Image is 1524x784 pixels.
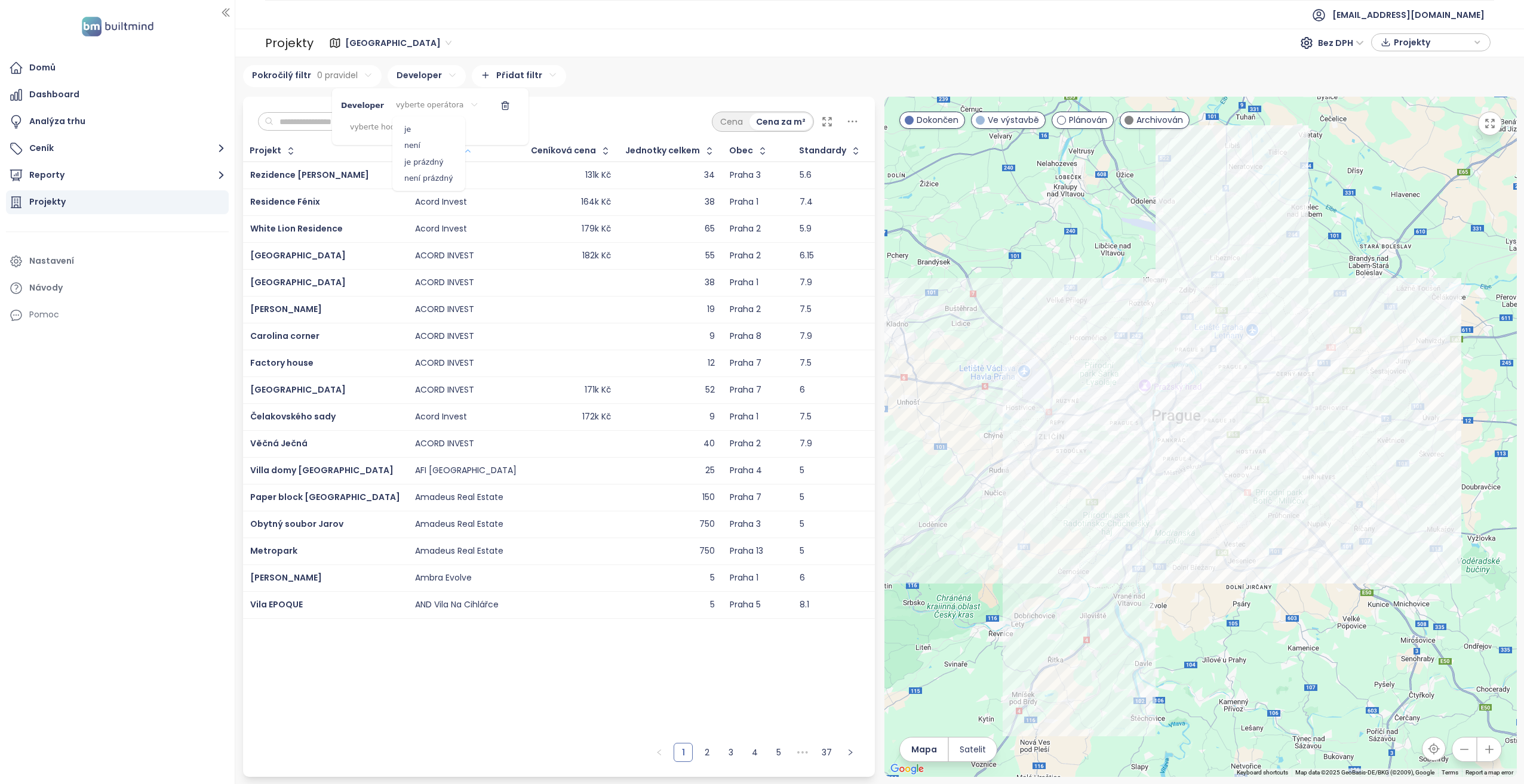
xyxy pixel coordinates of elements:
[395,121,462,138] span: je
[395,154,462,171] span: je prázdný
[1069,113,1107,126] span: Plánován
[1136,113,1183,126] span: Archivován
[395,170,462,187] span: není prázdný
[960,743,986,756] span: Satelit
[395,137,462,154] span: není
[911,743,937,756] span: Mapa
[988,113,1039,126] span: Ve výstavbě
[917,113,958,126] span: Dokončen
